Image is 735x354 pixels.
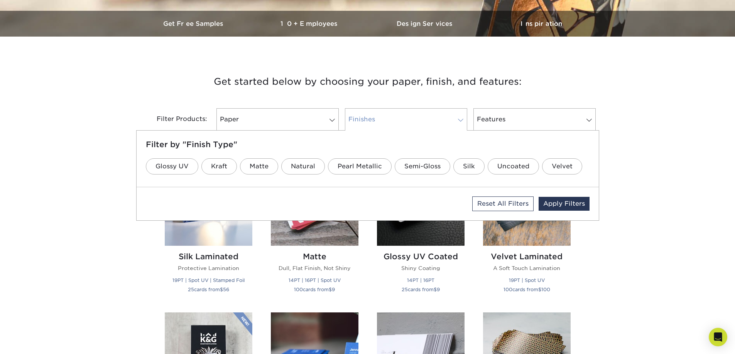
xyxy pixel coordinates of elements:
a: Matte Business Cards Matte Dull, Flat Finish, Not Shiny 14PT | 16PT | Spot UV 100cards from$9 [271,158,358,303]
p: A Soft Touch Lamination [483,264,571,272]
small: 14PT | 16PT | Spot UV [289,277,341,283]
a: Get Free Samples [136,11,252,37]
h3: Get started below by choosing your paper, finish, and features: [142,64,593,99]
h2: Glossy UV Coated [377,252,465,261]
small: 19PT | Spot UV | Stamped Foil [172,277,245,283]
span: $ [220,287,223,292]
span: $ [434,287,437,292]
p: Protective Lamination [165,264,252,272]
div: Filter Products: [136,108,213,131]
span: 9 [437,287,440,292]
a: Kraft [201,158,237,174]
h3: Get Free Samples [136,20,252,27]
span: $ [329,287,332,292]
small: cards from [188,287,229,292]
h5: Filter by "Finish Type" [146,140,590,149]
small: cards from [294,287,335,292]
a: Apply Filters [539,197,590,211]
a: Matte [240,158,278,174]
span: 25 [188,287,194,292]
h3: Inspiration [483,20,599,27]
a: Semi-Gloss [395,158,450,174]
small: cards from [504,287,550,292]
a: Inspiration [483,11,599,37]
a: Uncoated [488,158,539,174]
a: Paper [216,108,339,131]
p: Shiny Coating [377,264,465,272]
small: 19PT | Spot UV [509,277,545,283]
a: Finishes [345,108,467,131]
a: Silk Laminated Business Cards Silk Laminated Protective Lamination 19PT | Spot UV | Stamped Foil ... [165,158,252,303]
a: Glossy UV Coated Business Cards Glossy UV Coated Shiny Coating 14PT | 16PT 25cards from$9 [377,158,465,303]
a: Reset All Filters [472,196,534,211]
a: Silk [453,158,485,174]
span: 100 [504,287,512,292]
a: Glossy UV [146,158,198,174]
img: New Product [233,312,252,336]
span: 100 [294,287,303,292]
p: Dull, Flat Finish, Not Shiny [271,264,358,272]
a: 10+ Employees [252,11,368,37]
h2: Silk Laminated [165,252,252,261]
a: Design Services [368,11,483,37]
span: $ [538,287,541,292]
h2: Matte [271,252,358,261]
a: Natural [281,158,325,174]
span: 25 [402,287,408,292]
span: 9 [332,287,335,292]
h3: Design Services [368,20,483,27]
a: Velvet Laminated Business Cards Velvet Laminated A Soft Touch Lamination 19PT | Spot UV 100cards ... [483,158,571,303]
a: Velvet [542,158,582,174]
small: cards from [402,287,440,292]
span: 100 [541,287,550,292]
h2: Velvet Laminated [483,252,571,261]
small: 14PT | 16PT [407,277,434,283]
span: 56 [223,287,229,292]
a: Features [473,108,596,131]
a: Pearl Metallic [328,158,392,174]
h3: 10+ Employees [252,20,368,27]
div: Open Intercom Messenger [709,328,727,346]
